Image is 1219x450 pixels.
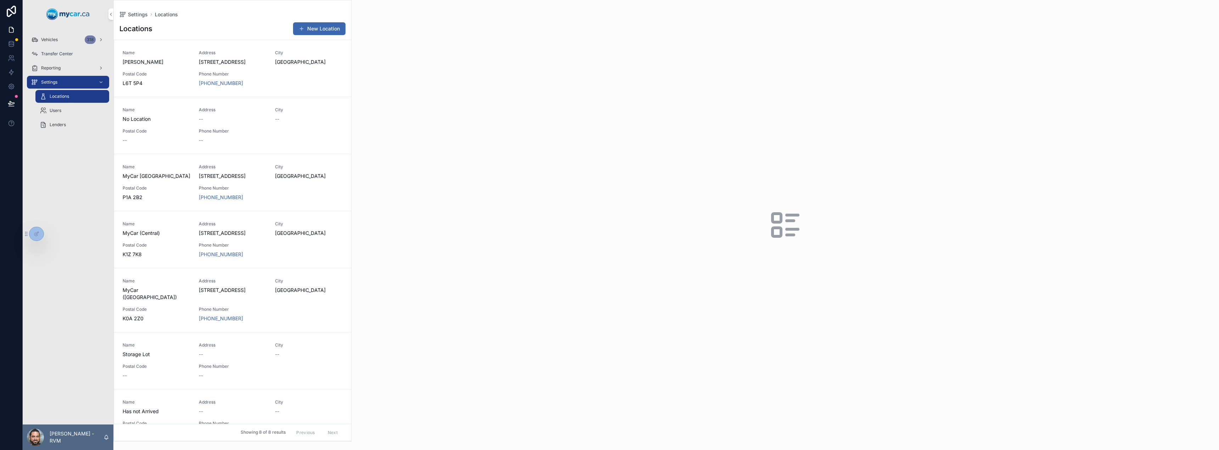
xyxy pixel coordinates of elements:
img: App logo [46,9,90,20]
span: Name [123,50,190,56]
a: [PHONE_NUMBER] [199,80,243,87]
span: [GEOGRAPHIC_DATA] [275,173,343,180]
span: Users [50,108,61,113]
span: Name [123,221,190,227]
a: NameStorage LotAddress--City--Postal Code--Phone Number-- [114,332,351,389]
span: Phone Number [199,306,266,312]
span: City [275,221,343,227]
span: [STREET_ADDRESS] [199,58,266,66]
span: Postal Code [123,185,190,191]
span: No Location [123,116,190,123]
span: K1Z 7K8 [123,251,190,258]
span: Settings [41,79,57,85]
span: Phone Number [199,364,266,369]
span: -- [199,408,203,415]
span: Address [199,164,266,170]
span: [STREET_ADDRESS] [199,287,266,294]
a: [PHONE_NUMBER] [199,251,243,258]
span: Name [123,399,190,405]
span: -- [275,116,279,123]
span: MyCar [GEOGRAPHIC_DATA] [123,173,190,180]
a: NameHas not ArrivedAddress--City--Postal Code--Phone Number-- [114,389,351,446]
span: [PERSON_NAME] [123,58,190,66]
span: Phone Number [199,242,266,248]
span: City [275,50,343,56]
span: Address [199,221,266,227]
span: -- [123,372,127,379]
a: Users [35,104,109,117]
span: Phone Number [199,128,266,134]
span: Name [123,342,190,348]
span: [GEOGRAPHIC_DATA] [275,230,343,237]
span: Postal Code [123,128,190,134]
span: -- [123,137,127,144]
a: Vehicles318 [27,33,109,46]
span: -- [199,137,203,144]
a: NameMyCar ([GEOGRAPHIC_DATA])Address[STREET_ADDRESS]City[GEOGRAPHIC_DATA]Postal CodeK0A 2Z0Phone ... [114,268,351,332]
span: L6T 5P4 [123,80,190,87]
span: Address [199,399,266,405]
span: Postal Code [123,364,190,369]
a: Lenders [35,118,109,131]
span: Address [199,50,266,56]
a: [PHONE_NUMBER] [199,315,243,322]
h1: Locations [119,24,152,34]
a: Locations [155,11,178,18]
a: Name[PERSON_NAME]Address[STREET_ADDRESS]City[GEOGRAPHIC_DATA]Postal CodeL6T 5P4Phone Number[PHONE... [114,40,351,97]
span: [GEOGRAPHIC_DATA] [275,58,343,66]
span: City [275,164,343,170]
span: K0A 2Z0 [123,315,190,322]
a: Locations [35,90,109,103]
span: Phone Number [199,185,266,191]
span: City [275,278,343,284]
a: [PHONE_NUMBER] [199,194,243,201]
span: MyCar ([GEOGRAPHIC_DATA]) [123,287,190,301]
p: [PERSON_NAME] - RVM [50,430,103,444]
span: Name [123,278,190,284]
span: Transfer Center [41,51,73,57]
span: Lenders [50,122,66,128]
span: Postal Code [123,421,190,426]
a: Transfer Center [27,47,109,60]
span: Phone Number [199,421,266,426]
a: Reporting [27,62,109,74]
button: New Location [293,22,346,35]
span: [GEOGRAPHIC_DATA] [275,287,343,294]
span: Storage Lot [123,351,190,358]
span: Phone Number [199,71,266,77]
span: City [275,342,343,348]
span: City [275,107,343,113]
span: Reporting [41,65,61,71]
div: scrollable content [23,28,113,140]
a: Settings [27,76,109,89]
span: -- [199,372,203,379]
span: Settings [128,11,148,18]
span: Vehicles [41,37,58,43]
span: City [275,399,343,405]
span: Locations [50,94,69,99]
span: P1A 2B2 [123,194,190,201]
span: Showing 8 of 8 results [241,430,286,435]
span: Postal Code [123,242,190,248]
span: MyCar (Central) [123,230,190,237]
div: 318 [85,35,96,44]
span: -- [275,408,279,415]
span: Has not Arrived [123,408,190,415]
span: Name [123,164,190,170]
span: Postal Code [123,306,190,312]
a: NameMyCar [GEOGRAPHIC_DATA]Address[STREET_ADDRESS]City[GEOGRAPHIC_DATA]Postal CodeP1A 2B2Phone Nu... [114,154,351,211]
span: Postal Code [123,71,190,77]
span: Address [199,107,266,113]
span: -- [275,351,279,358]
a: Settings [119,11,148,18]
span: -- [199,116,203,123]
span: [STREET_ADDRESS] [199,230,266,237]
span: Address [199,278,266,284]
a: NameNo LocationAddress--City--Postal Code--Phone Number-- [114,97,351,154]
span: Name [123,107,190,113]
span: [STREET_ADDRESS] [199,173,266,180]
span: Address [199,342,266,348]
a: NameMyCar (Central)Address[STREET_ADDRESS]City[GEOGRAPHIC_DATA]Postal CodeK1Z 7K8Phone Number[PHO... [114,211,351,268]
